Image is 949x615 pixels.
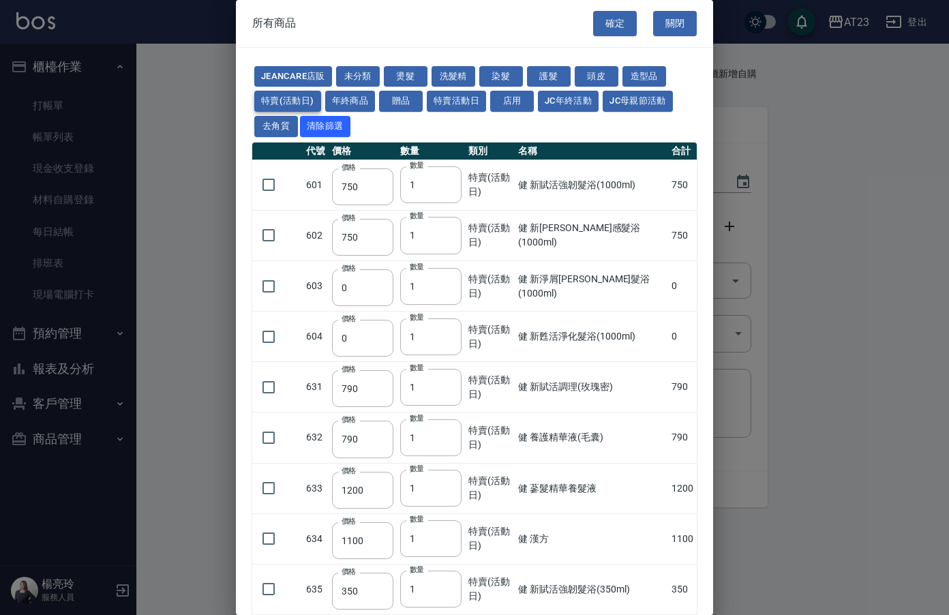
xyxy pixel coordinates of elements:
td: 特賣(活動日) [465,210,515,260]
button: 洗髮精 [432,66,475,87]
td: 健 新賦活強韌髮浴(1000ml) [515,160,668,210]
label: 數量 [410,262,424,272]
td: 健 養護精華液(毛囊) [515,412,668,463]
button: 確定 [593,11,637,36]
td: 604 [303,312,329,362]
label: 數量 [410,160,424,170]
td: 633 [303,463,329,513]
td: 特賣(活動日) [465,463,515,513]
button: 染髮 [479,66,523,87]
td: 特賣(活動日) [465,261,515,312]
th: 代號 [303,142,329,160]
label: 數量 [410,413,424,423]
button: 造型品 [622,66,666,87]
th: 數量 [397,142,465,160]
label: 價格 [342,263,356,273]
button: 特賣(活動日) [254,91,321,112]
td: 603 [303,261,329,312]
button: 未分類 [336,66,380,87]
button: JC年終活動 [538,91,599,112]
label: 數量 [410,211,424,221]
label: 價格 [342,415,356,425]
td: 健 新甦活淨化髮浴(1000ml) [515,312,668,362]
td: 634 [303,513,329,564]
th: 類別 [465,142,515,160]
td: 0 [668,312,697,362]
label: 數量 [410,514,424,524]
button: JeanCare店販 [254,66,332,87]
td: 特賣(活動日) [465,362,515,412]
td: 350 [668,564,697,614]
td: 特賣(活動日) [465,160,515,210]
button: 店用 [490,91,534,112]
td: 790 [668,412,697,463]
td: 0 [668,261,697,312]
td: 750 [668,210,697,260]
td: 健 漢方 [515,513,668,564]
button: 關閉 [653,11,697,36]
label: 價格 [342,314,356,324]
td: 健 蔘髮精華養髮液 [515,463,668,513]
td: 特賣(活動日) [465,312,515,362]
td: 631 [303,362,329,412]
td: 特賣(活動日) [465,564,515,614]
td: 790 [668,362,697,412]
button: JC母親節活動 [603,91,673,112]
th: 價格 [329,142,397,160]
th: 合計 [668,142,697,160]
button: 清除篩選 [300,116,350,137]
label: 價格 [342,567,356,577]
td: 健 新[PERSON_NAME]感髮浴(1000ml) [515,210,668,260]
td: 特賣(活動日) [465,513,515,564]
label: 價格 [342,466,356,476]
button: 特賣活動日 [427,91,486,112]
th: 名稱 [515,142,668,160]
label: 數量 [410,363,424,373]
button: 護髮 [527,66,571,87]
td: 1100 [668,513,697,564]
td: 健 新淨屑[PERSON_NAME]髮浴(1000ml) [515,261,668,312]
button: 去角質 [254,116,298,137]
label: 價格 [342,364,356,374]
label: 數量 [410,312,424,322]
button: 頭皮 [575,66,618,87]
td: 1200 [668,463,697,513]
span: 所有商品 [252,16,296,30]
label: 數量 [410,565,424,575]
td: 健 新賦活強韌髮浴(350ml) [515,564,668,614]
td: 635 [303,564,329,614]
label: 價格 [342,213,356,223]
button: 贈品 [379,91,423,112]
td: 特賣(活動日) [465,412,515,463]
label: 價格 [342,516,356,526]
td: 632 [303,412,329,463]
button: 燙髮 [384,66,427,87]
label: 價格 [342,162,356,172]
td: 601 [303,160,329,210]
button: 年終商品 [325,91,376,112]
td: 健 新賦活調理(玫瑰密) [515,362,668,412]
td: 750 [668,160,697,210]
label: 數量 [410,464,424,474]
td: 602 [303,210,329,260]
